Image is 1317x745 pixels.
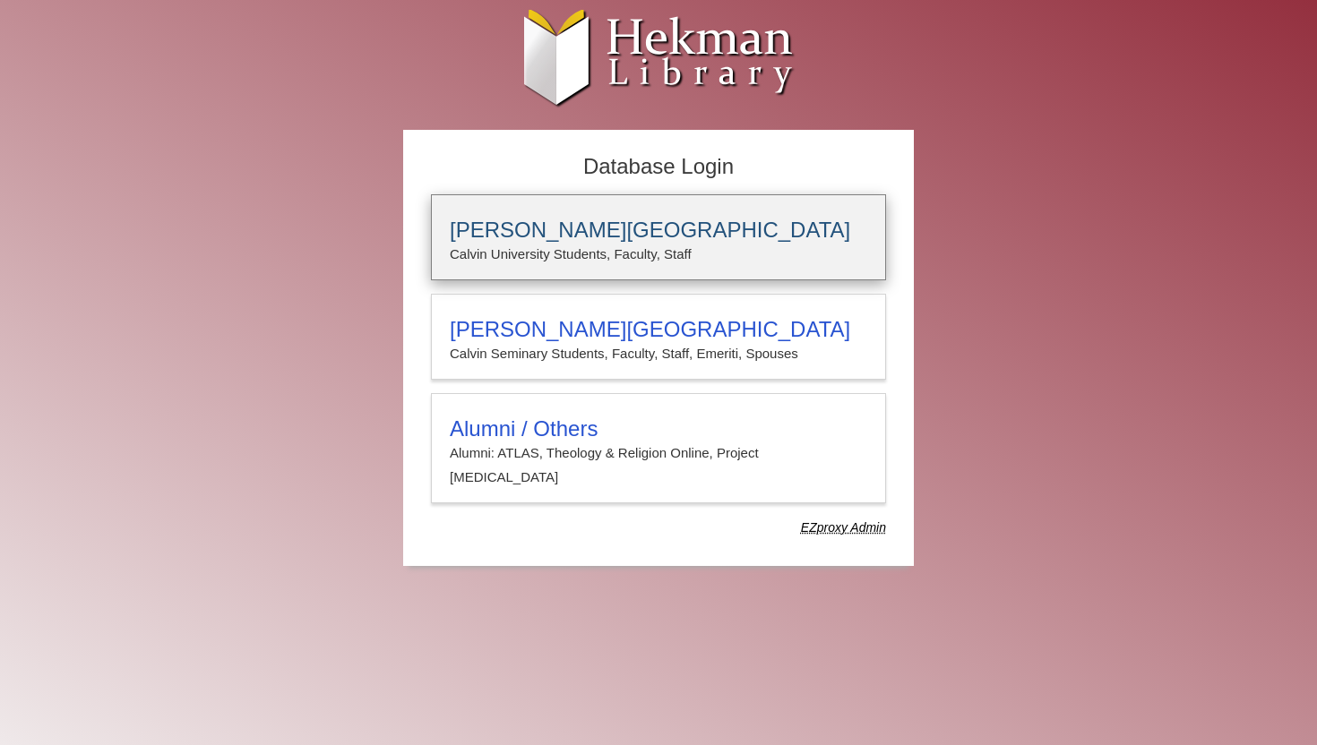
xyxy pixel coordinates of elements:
p: Alumni: ATLAS, Theology & Religion Online, Project [MEDICAL_DATA] [450,441,867,489]
p: Calvin Seminary Students, Faculty, Staff, Emeriti, Spouses [450,342,867,365]
h3: [PERSON_NAME][GEOGRAPHIC_DATA] [450,218,867,243]
h3: Alumni / Others [450,416,867,441]
dfn: Use Alumni login [801,520,886,535]
p: Calvin University Students, Faculty, Staff [450,243,867,266]
a: [PERSON_NAME][GEOGRAPHIC_DATA]Calvin University Students, Faculty, Staff [431,194,886,280]
a: [PERSON_NAME][GEOGRAPHIC_DATA]Calvin Seminary Students, Faculty, Staff, Emeriti, Spouses [431,294,886,380]
h3: [PERSON_NAME][GEOGRAPHIC_DATA] [450,317,867,342]
summary: Alumni / OthersAlumni: ATLAS, Theology & Religion Online, Project [MEDICAL_DATA] [450,416,867,489]
h2: Database Login [422,149,895,185]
